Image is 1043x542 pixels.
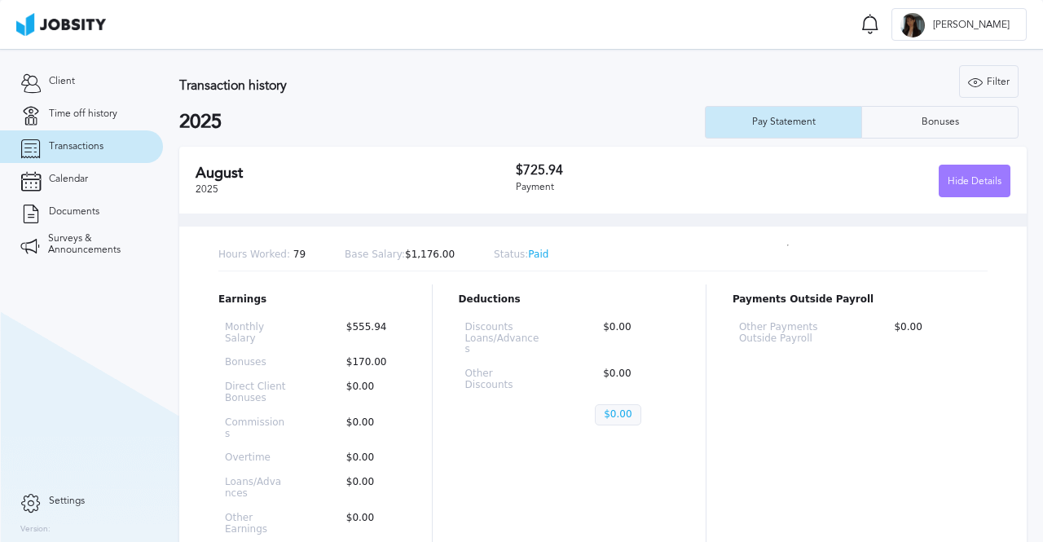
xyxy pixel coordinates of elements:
button: Bonuses [861,106,1019,139]
p: Loans/Advances [225,477,286,500]
p: Bonuses [225,357,286,368]
span: Calendar [49,174,88,185]
p: Direct Client Bonuses [225,381,286,404]
div: Hide Details [940,165,1010,198]
p: $1,176.00 [345,249,455,261]
p: 79 [218,249,306,261]
span: Transactions [49,141,103,152]
p: $0.00 [338,452,399,464]
div: Pay Statement [744,117,824,128]
span: 2025 [196,183,218,195]
h3: $725.94 [516,163,763,178]
button: Pay Statement [705,106,861,139]
p: Payments Outside Payroll [733,294,988,306]
button: Filter [959,65,1019,98]
img: ab4bad089aa723f57921c736e9817d99.png [16,13,106,36]
p: $0.00 [595,322,673,355]
div: B [900,13,925,37]
p: Discounts Loans/Advances [465,322,544,355]
span: Base Salary: [345,249,405,260]
h3: Transaction history [179,78,637,93]
span: [PERSON_NAME] [925,20,1018,31]
p: $0.00 [595,368,673,391]
span: Client [49,76,75,87]
span: Hours Worked: [218,249,290,260]
p: Monthly Salary [225,322,286,345]
p: $0.00 [338,513,399,535]
div: Filter [960,66,1018,99]
h2: 2025 [179,111,705,134]
div: Payment [516,182,763,193]
p: $0.00 [338,477,399,500]
p: Earnings [218,294,406,306]
span: Time off history [49,108,117,120]
div: Bonuses [913,117,967,128]
p: $0.00 [338,381,399,404]
p: Other Payments Outside Payroll [739,322,834,345]
p: $170.00 [338,357,399,368]
p: $0.00 [886,322,981,345]
p: Other Discounts [465,368,544,391]
p: Paid [494,249,548,261]
p: $0.00 [595,404,640,425]
p: $0.00 [338,417,399,440]
span: Documents [49,206,99,218]
p: Other Earnings [225,513,286,535]
p: Deductions [459,294,680,306]
span: Status: [494,249,528,260]
span: Surveys & Announcements [48,233,143,256]
label: Version: [20,525,51,535]
button: B[PERSON_NAME] [891,8,1027,41]
p: Overtime [225,452,286,464]
h2: August [196,165,516,182]
p: Commissions [225,417,286,440]
button: Hide Details [939,165,1010,197]
p: $555.94 [338,322,399,345]
span: Settings [49,496,85,507]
